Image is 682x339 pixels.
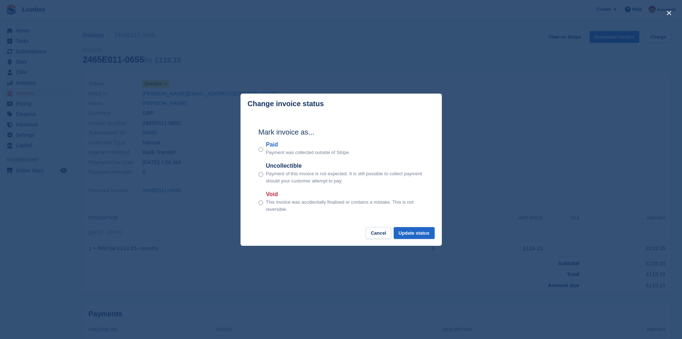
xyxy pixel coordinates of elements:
p: Change invoice status [248,100,324,108]
label: Uncollectible [266,162,424,170]
button: Cancel [366,227,391,239]
label: Void [266,190,424,199]
button: close [663,7,675,19]
h2: Mark invoice as... [258,127,424,137]
p: This invoice was accidentally finalised or contains a mistake. This is not reversible. [266,199,424,213]
p: Payment of this invoice is not expected. It is still possible to collect payment should your cust... [266,170,424,184]
p: Payment was collected outside of Stripe. [266,149,350,156]
label: Paid [266,140,350,149]
button: Update status [394,227,435,239]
